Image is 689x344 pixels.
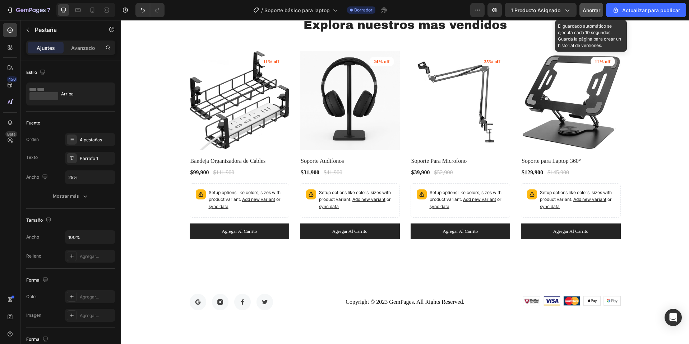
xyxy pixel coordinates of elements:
span: sync data [88,184,107,189]
span: Add new variant [231,176,264,182]
div: $111,900 [92,147,114,157]
a: Bandeja Organizadora de Cables [69,31,168,131]
font: Beta [7,132,15,137]
div: Abrir Intercom Messenger [665,309,682,326]
button: agregar al carrito [290,203,389,219]
font: Mostrar más [53,193,79,199]
span: Add new variant [452,176,485,182]
div: agregar al carrito [101,208,136,215]
font: Tamaño [26,217,43,223]
span: sync data [309,184,328,189]
div: $129,900 [400,147,423,157]
a: Soporte para Laptop 360° [400,31,500,131]
p: Setup options like colors, sizes with product variant. [309,169,383,190]
div: $52,900 [313,147,333,157]
a: Soporte Audifonos [179,136,279,146]
button: agregar al carrito [400,203,500,219]
a: Soporte Audifonos [179,31,279,131]
font: Imagen [26,312,41,318]
div: $39,900 [290,147,310,157]
p: Pestaña [35,25,96,34]
a: Soporte Para Microfono [290,136,389,146]
button: agregar al carrito [69,203,168,219]
button: Ahorrar [579,3,603,17]
font: 1 producto asignado [511,7,560,13]
a: Soporte para Laptop 360° [400,136,500,146]
font: 450 [8,77,16,82]
font: Forma [26,277,40,283]
font: Texto [26,155,38,160]
span: sync data [419,184,439,189]
font: Agregar... [80,294,99,300]
font: Ancho [26,174,39,180]
p: Copyright © 2023 GemPages. All Rights Reserved. [215,278,353,286]
font: / [261,7,263,13]
span: sync data [198,184,218,189]
pre: 25% off [359,37,383,47]
font: Ancho [26,234,39,240]
input: Auto [65,171,115,184]
font: Borrador [354,7,373,13]
font: 7 [47,6,50,14]
div: agregar al carrito [432,208,467,215]
font: Avanzado [71,45,95,51]
font: Color [26,294,37,299]
div: $41,900 [202,147,222,157]
font: 4 pestañas [80,137,102,142]
pre: 11% off [470,37,494,47]
pre: 24% off [248,37,273,47]
div: $145,900 [426,147,449,157]
font: Agregar... [80,254,99,259]
div: $31,900 [179,147,199,157]
font: Forma [26,336,40,342]
p: Setup options like colors, sizes with product variant. [419,169,494,190]
font: Relleno [26,253,41,259]
a: Bandeja Organizadora de Cables [69,136,168,146]
pre: 11% off [138,37,162,47]
p: Setup options like colors, sizes with product variant. [198,169,273,190]
button: Mostrar más [26,190,115,203]
iframe: Área de diseño [121,20,689,344]
font: Soporte básico para laptop [264,7,330,13]
font: Ahorrar [583,7,600,13]
font: Ajustes [37,45,55,51]
font: Agregar... [80,313,99,318]
font: Estilo [26,70,37,75]
span: Add new variant [342,176,375,182]
p: Setup options like colors, sizes with product variant. [88,169,162,190]
a: Soporte Para Microfono [290,31,389,131]
font: Párrafo 1 [80,156,98,161]
button: 7 [3,3,54,17]
input: Auto [65,231,115,244]
button: Actualizar para publicar [606,3,686,17]
div: agregar al carrito [322,208,357,215]
button: agregar al carrito [179,203,279,219]
font: Actualizar para publicar [622,7,680,13]
font: Pestaña [35,26,57,33]
font: Arriba [61,91,74,96]
font: Orden [26,137,39,142]
div: agregar al carrito [211,208,246,215]
div: Deshacer/Rehacer [135,3,165,17]
font: Fuente [26,120,40,126]
div: $99,900 [69,147,89,157]
button: 1 producto asignado [505,3,577,17]
span: Add new variant [121,176,154,182]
